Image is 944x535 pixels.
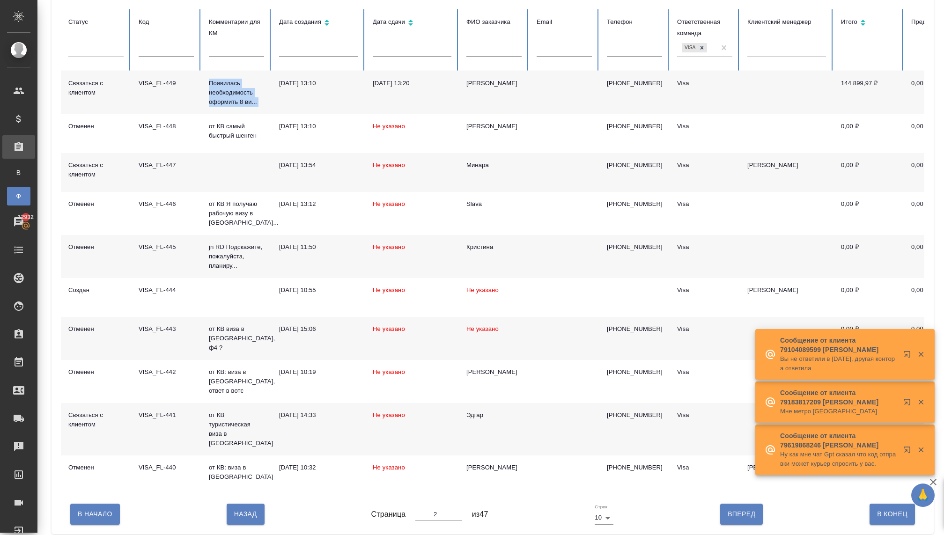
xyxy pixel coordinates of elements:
[139,463,194,472] div: VISA_FL-440
[373,161,405,169] span: Не указано
[677,463,732,472] div: Visa
[780,354,897,373] p: Вы не ответили в [DATE], другая контора ответила
[279,16,358,30] div: Сортировка
[68,324,124,334] div: Отменен
[472,509,488,520] span: из 47
[841,16,896,30] div: Сортировка
[139,199,194,209] div: VISA_FL-446
[279,242,358,252] div: [DATE] 11:50
[209,367,264,396] p: от КВ: виза в [GEOGRAPHIC_DATA], ответ в вотс
[227,504,265,524] button: Назад
[373,464,405,471] span: Не указано
[279,286,358,295] div: [DATE] 10:55
[68,463,124,472] div: Отменен
[677,410,732,420] div: Visa
[68,286,124,295] div: Создан
[234,508,257,520] span: Назад
[68,161,124,179] div: Связаться с клиентом
[12,191,26,201] span: Ф
[607,242,662,252] p: [PHONE_NUMBER]
[898,345,920,367] button: Открыть в новой вкладке
[68,367,124,377] div: Отменен
[279,122,358,131] div: [DATE] 13:10
[139,324,194,334] div: VISA_FL-443
[373,200,405,207] span: Не указано
[209,410,264,448] p: от КВ туристическая виза в [GEOGRAPHIC_DATA]
[466,286,499,293] span: Не указано
[7,163,30,182] a: В
[607,410,662,420] p: [PHONE_NUMBER]
[139,79,194,88] div: VISA_FL-449
[68,242,124,252] div: Отменен
[139,122,194,131] div: VISA_FL-448
[780,407,897,416] p: Мне метро [GEOGRAPHIC_DATA]
[466,325,499,332] span: Не указано
[898,440,920,463] button: Открыть в новой вкладке
[209,122,264,140] p: от КВ самый быстрый шенген
[209,199,264,227] p: от КВ Я получаю рабочую визу в [GEOGRAPHIC_DATA]...
[607,161,662,170] p: [PHONE_NUMBER]
[466,463,522,472] div: [PERSON_NAME]
[747,16,826,28] div: Клиентский менеджер
[373,368,405,375] span: Не указано
[740,153,833,192] td: [PERSON_NAME]
[833,278,904,317] td: 0,00 ₽
[911,350,930,359] button: Закрыть
[607,122,662,131] p: [PHONE_NUMBER]
[911,398,930,406] button: Закрыть
[677,199,732,209] div: Visa
[607,324,662,334] p: [PHONE_NUMBER]
[833,153,904,192] td: 0,00 ₽
[466,122,522,131] div: [PERSON_NAME]
[780,388,897,407] p: Сообщение от клиента 79183817209 [PERSON_NAME]
[373,286,405,293] span: Не указано
[466,161,522,170] div: Минара
[371,509,406,520] span: Страница
[740,455,833,494] td: [PERSON_NAME]
[7,187,30,205] a: Ф
[677,286,732,295] div: Visa
[2,210,35,234] a: 12932
[833,114,904,153] td: 0,00 ₽
[12,213,39,222] span: 12932
[780,336,897,354] p: Сообщение от клиента 79104089599 [PERSON_NAME]
[677,79,732,88] div: Visa
[68,199,124,209] div: Отменен
[279,161,358,170] div: [DATE] 13:54
[279,410,358,420] div: [DATE] 14:33
[677,161,732,170] div: Visa
[607,79,662,88] p: [PHONE_NUMBER]
[68,410,124,429] div: Связаться с клиентом
[677,324,732,334] div: Visa
[139,242,194,252] div: VISA_FL-445
[595,505,607,509] label: Строк
[466,79,522,88] div: [PERSON_NAME]
[78,508,112,520] span: В Начало
[279,199,358,209] div: [DATE] 13:12
[466,242,522,252] div: Кристина
[70,504,120,524] button: В Начало
[209,463,264,482] p: от КВ: виза в [GEOGRAPHIC_DATA]
[209,16,264,39] div: Комментарии для КМ
[279,463,358,472] div: [DATE] 10:32
[139,161,194,170] div: VISA_FL-447
[682,43,697,53] div: Visa
[833,317,904,360] td: 0,00 ₽
[595,511,613,524] div: 10
[720,504,763,524] button: Вперед
[833,235,904,278] td: 0,00 ₽
[537,16,592,28] div: Email
[607,199,662,209] p: [PHONE_NUMBER]
[740,278,833,317] td: [PERSON_NAME]
[677,122,732,131] div: Visa
[139,367,194,377] div: VISA_FL-442
[209,79,264,107] p: Появилась необходимость оформить 8 ви...
[373,79,451,88] div: [DATE] 13:20
[68,79,124,97] div: Связаться с клиентом
[279,367,358,377] div: [DATE] 10:19
[833,192,904,235] td: 0,00 ₽
[911,446,930,454] button: Закрыть
[677,16,732,39] div: Ответственная команда
[780,450,897,469] p: Ну как мне чат Gpt сказал что код отправки может курьер спросить у вас.
[68,16,124,28] div: Статус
